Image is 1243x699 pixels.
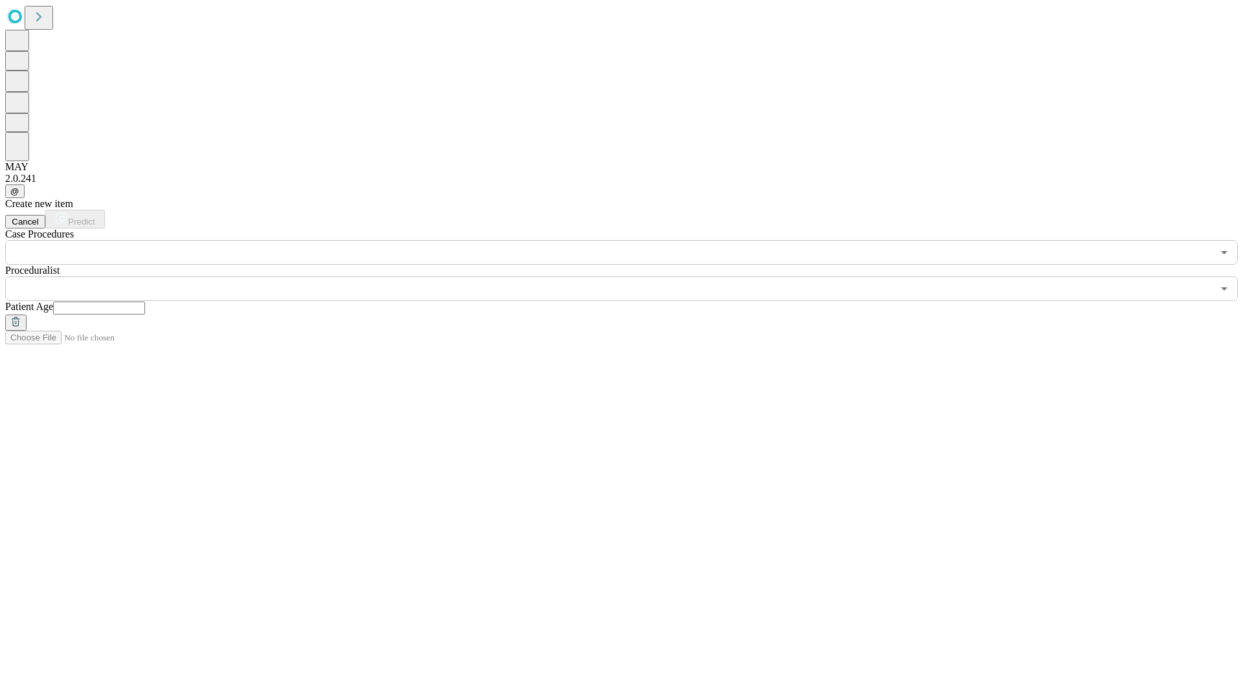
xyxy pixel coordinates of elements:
[5,161,1238,173] div: MAY
[1215,280,1233,298] button: Open
[12,217,39,227] span: Cancel
[5,184,25,198] button: @
[5,198,73,209] span: Create new item
[5,228,74,239] span: Scheduled Procedure
[45,210,105,228] button: Predict
[5,215,45,228] button: Cancel
[1215,243,1233,261] button: Open
[10,186,19,196] span: @
[5,265,60,276] span: Proceduralist
[68,217,95,227] span: Predict
[5,301,53,312] span: Patient Age
[5,173,1238,184] div: 2.0.241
